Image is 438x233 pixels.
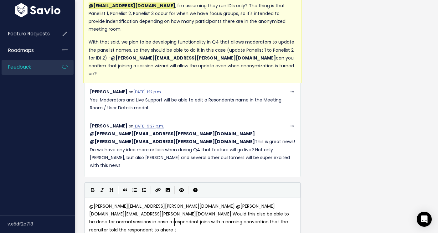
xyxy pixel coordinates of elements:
[177,185,186,195] button: Toggle Preview
[8,216,75,232] div: v.e5df2c718
[90,131,255,137] span: Alexander DeCarlo
[8,30,50,37] span: Feature Requests
[191,185,200,195] button: Markdown Guide
[139,185,149,195] button: Numbered List
[89,38,296,78] p: With that said, we plan to be developing functionality in Q4 that allows moderators to update the...
[130,185,139,195] button: Generic List
[129,124,164,129] span: on
[133,90,162,95] a: [DATE] 1:12 p.m.
[111,55,276,61] span: Alexander DeCarlo
[89,2,296,34] p: , I'm assuming they run IDIs only? The thing is that Panelist 1, Panelist 2, Panelist 3 occur for...
[89,3,175,9] span: Jake Simpson
[13,3,62,17] img: logo-white.9d6f32f41409.svg
[174,186,175,194] i: |
[153,185,163,195] button: Create Link
[121,185,130,195] button: Quote
[90,96,295,112] p: Yes, Moderators and Live Support will be able to edit a Resondents name in the Meeting Room / Use...
[89,203,290,233] span: @[PERSON_NAME][EMAIL_ADDRESS][PERSON_NAME][DOMAIN_NAME] @[PERSON_NAME][DOMAIN_NAME][EMAIL_ADDRESS...
[97,185,107,195] button: Italic
[90,123,127,129] span: [PERSON_NAME]
[90,130,295,169] p: This is great news! Do we have any idea more or less when during Q4 that feature will go live? No...
[90,138,255,145] span: Cristina Jaffery
[90,89,127,95] span: [PERSON_NAME]
[188,186,189,194] i: |
[88,185,97,195] button: Bold
[2,60,52,74] a: Feedback
[8,64,31,70] span: Feedback
[118,186,119,194] i: |
[133,124,164,129] a: [DATE] 5:27 p.m.
[163,185,173,195] button: Import an image
[8,47,34,54] span: Roadmaps
[129,90,162,95] span: on
[107,185,116,195] button: Heading
[2,27,52,41] a: Feature Requests
[2,43,52,58] a: Roadmaps
[417,212,432,227] div: Open Intercom Messenger
[151,186,151,194] i: |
